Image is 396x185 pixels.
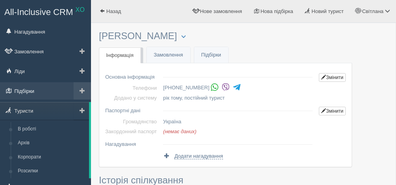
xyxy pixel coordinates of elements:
h3: [PERSON_NAME] [99,31,352,42]
li: [PHONE_NUMBER] [163,82,316,93]
span: Нова підбірка [260,8,293,14]
a: Підбірки [194,47,228,63]
span: Додати нагадування [174,153,223,159]
td: Основна інформація [105,69,160,83]
sup: XO [76,6,85,13]
img: viber-colored.svg [222,83,230,91]
td: Телефони [105,83,160,93]
span: Інформація [106,52,134,58]
a: Змінити [319,107,346,115]
td: Україна [160,117,316,126]
td: Закордонний паспорт [105,126,160,136]
span: рік тому [163,95,182,101]
span: Назад [106,8,121,14]
a: Додати нагадування [163,152,223,160]
a: Інформація [99,47,141,64]
span: All-Inclusive CRM [4,7,73,17]
img: whatsapp-colored.svg [210,83,219,91]
span: Новий турист [312,8,344,14]
a: Розсилки [14,164,89,178]
td: Громадянство [105,117,160,126]
a: Архів [14,136,89,150]
a: Замовлення [147,47,190,63]
td: Паспортні дані [105,103,160,117]
a: Змінити [319,73,346,82]
a: All-Inclusive CRM XO [0,0,91,22]
span: (немає даних) [163,128,196,134]
span: Нове замовлення [200,8,242,14]
td: Нагадування [105,136,160,149]
span: Світлана [362,8,383,14]
img: telegram-colored-4375108.svg [233,83,241,91]
td: Додано у систему [105,93,160,103]
a: В роботі [14,122,89,136]
a: Корпорати [14,150,89,164]
td: , постійний турист [160,93,316,103]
